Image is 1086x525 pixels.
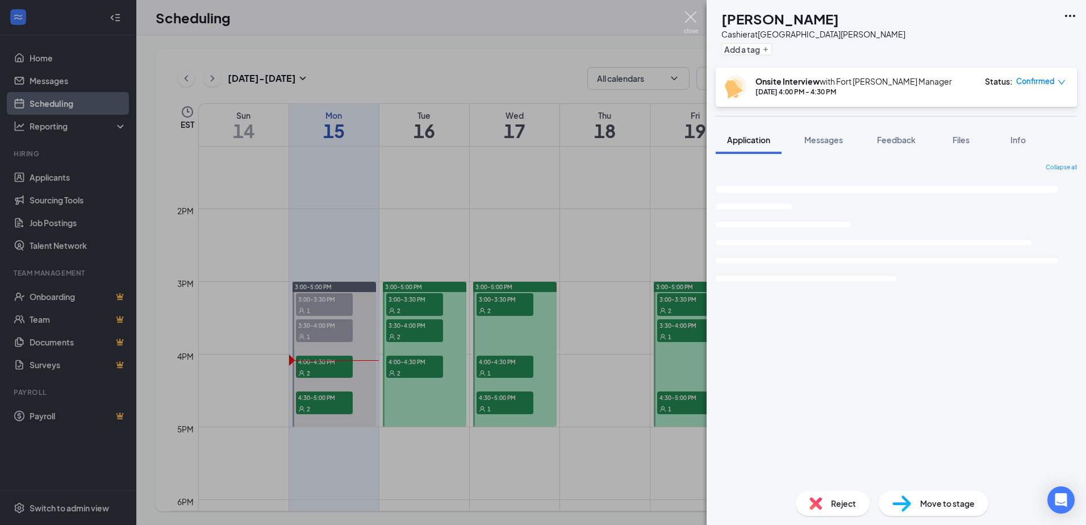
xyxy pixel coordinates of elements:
[1047,486,1075,514] div: Open Intercom Messenger
[727,135,770,145] span: Application
[721,9,839,28] h1: [PERSON_NAME]
[721,43,772,55] button: PlusAdd a tag
[755,76,820,86] b: Onsite Interview
[755,76,952,87] div: with Fort [PERSON_NAME] Manager
[1058,78,1066,86] span: down
[831,497,856,510] span: Reject
[755,87,952,97] div: [DATE] 4:00 PM - 4:30 PM
[1010,135,1026,145] span: Info
[1016,76,1055,87] span: Confirmed
[1063,9,1077,23] svg: Ellipses
[877,135,916,145] span: Feedback
[920,497,975,510] span: Move to stage
[721,28,905,40] div: Cashier at [GEOGRAPHIC_DATA][PERSON_NAME]
[804,135,843,145] span: Messages
[716,177,1077,321] svg: Loading interface...
[953,135,970,145] span: Files
[762,46,769,53] svg: Plus
[985,76,1013,87] div: Status :
[1046,163,1077,172] span: Collapse all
